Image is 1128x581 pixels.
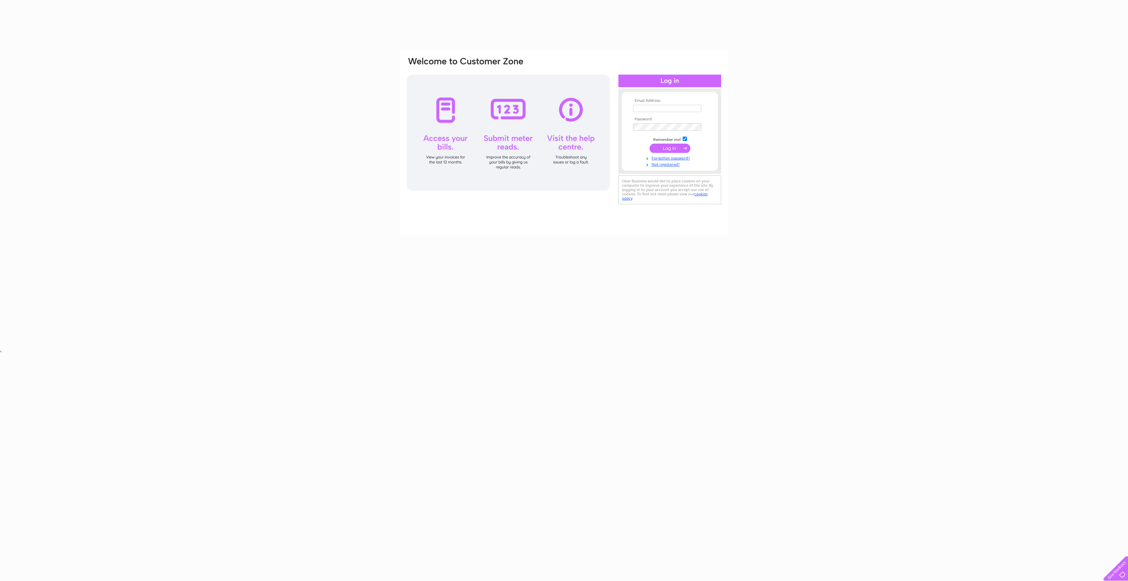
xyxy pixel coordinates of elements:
[631,117,708,122] th: Password:
[650,144,690,153] input: Submit
[631,136,708,142] td: Remember me?
[622,192,708,201] a: cookies policy
[618,175,721,204] div: Clear Business would like to place cookies on your computer to improve your experience of the sit...
[633,161,708,167] a: Not registered?
[631,98,708,103] th: Email Address:
[633,155,708,161] a: Forgotten password?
